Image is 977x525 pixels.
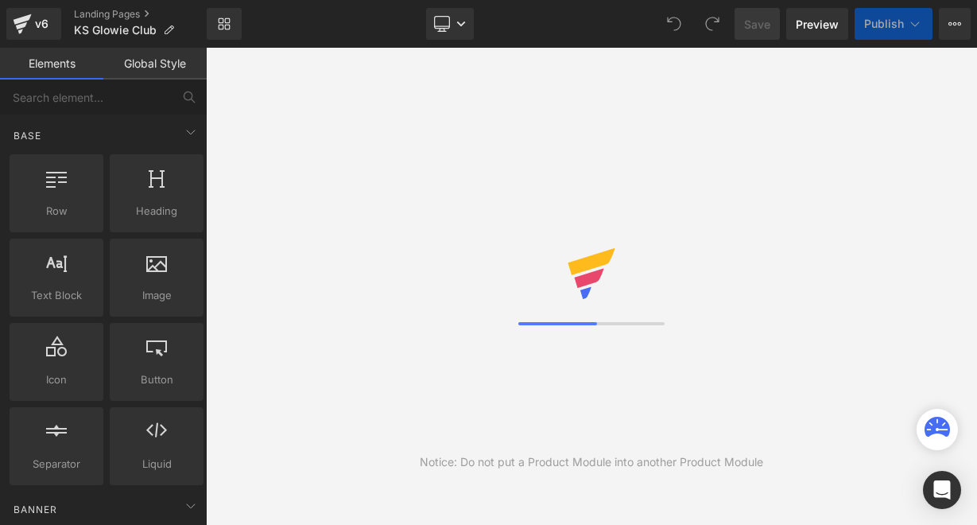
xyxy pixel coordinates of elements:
[923,471,961,509] div: Open Intercom Messenger
[14,371,99,388] span: Icon
[114,287,199,304] span: Image
[744,16,770,33] span: Save
[939,8,971,40] button: More
[420,453,763,471] div: Notice: Do not put a Product Module into another Product Module
[32,14,52,34] div: v6
[12,502,59,517] span: Banner
[6,8,61,40] a: v6
[796,16,839,33] span: Preview
[74,24,157,37] span: KS Glowie Club
[114,203,199,220] span: Heading
[103,48,207,80] a: Global Style
[855,8,932,40] button: Publish
[658,8,690,40] button: Undo
[864,17,904,30] span: Publish
[12,128,43,143] span: Base
[786,8,848,40] a: Preview
[696,8,728,40] button: Redo
[14,287,99,304] span: Text Block
[114,456,199,472] span: Liquid
[207,8,242,40] a: New Library
[14,203,99,220] span: Row
[14,456,99,472] span: Separator
[74,8,207,21] a: Landing Pages
[114,371,199,388] span: Button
